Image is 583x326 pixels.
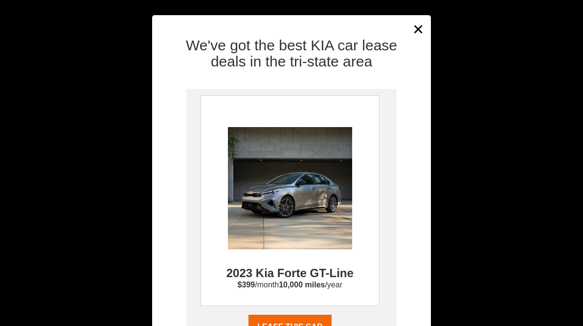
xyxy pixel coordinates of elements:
a: 2023 Kia Forte GT-Line$399/month10,000 miles/year [203,184,377,291]
button: × [411,17,426,41]
img: kia forte gt-line, gt line [203,127,377,249]
p: /month /year [203,280,377,291]
h2: We've got the best KIA car lease deals in the tri-state area [159,37,424,69]
h2: 2023 Kia Forte GT-Line [221,249,359,280]
strong: 10,000 miles [279,281,325,289]
strong: $399 [238,281,255,289]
